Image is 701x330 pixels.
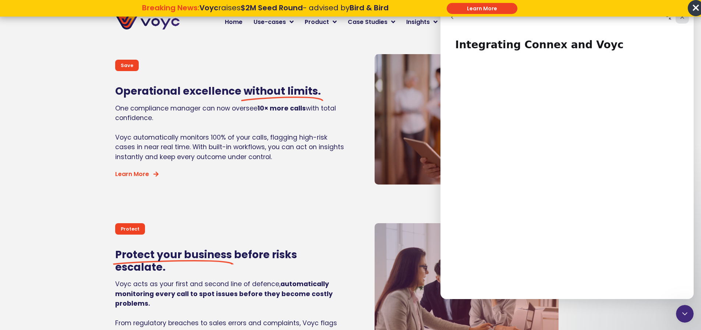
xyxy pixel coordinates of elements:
span: Product [305,18,329,27]
span: Home [225,18,242,27]
span: Use-cases [254,18,286,27]
strong: $2M Seed Round [241,3,303,13]
strong: monitoring every call to spot issues before they become costly problems. [115,289,333,308]
div: Submit [447,3,517,14]
a: Learn More [115,171,159,177]
img: voyc-full-logo [115,15,180,29]
p: Voyc acts as your first and second line of defence, [115,279,347,308]
span: Insights [406,18,430,27]
a: Product [299,15,342,29]
iframe: To enrich screen reader interactions, please activate Accessibility in Grammarly extension settings [440,7,694,299]
span: before risks escalate. [115,248,297,274]
iframe: Intercom live chat [676,305,694,323]
p: Save [121,62,133,69]
a: Case Studies [342,15,401,29]
strong: Voyc [199,3,218,13]
span: Case Studies [348,18,387,27]
strong: automatically [280,280,329,288]
a: Use-cases [248,15,299,29]
strong: Breaking News: [142,3,199,13]
p: Voyc automatically monitors 100% of your calls, flagging high-risk cases in near real time. With ... [115,133,347,162]
span: raises - advised by [199,3,389,13]
a: Insights [401,15,443,29]
p: One compliance manager can now oversee with total confidence. [115,103,347,123]
strong: Bird & Bird [350,3,389,13]
span: without limits. [244,85,321,98]
span: Operational excellence [115,84,241,98]
span: Protect your business [115,249,232,261]
a: Home [219,15,248,29]
strong: 10× more calls [258,104,306,113]
div: Breaking News: Voyc raises $2M Seed Round - advised by Bird & Bird [105,3,426,21]
span: Learn More [115,171,149,177]
p: Protect [121,225,139,232]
